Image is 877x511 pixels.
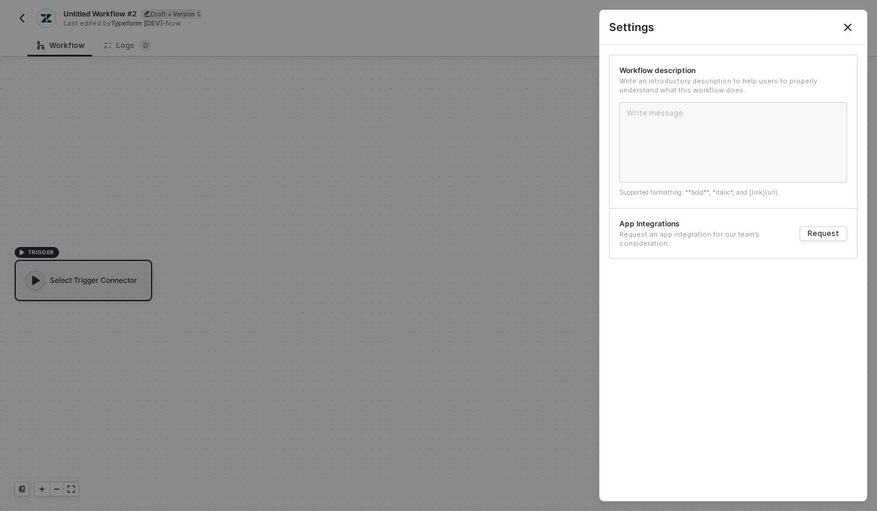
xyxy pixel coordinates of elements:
[619,189,780,196] span: Supported formatting: **bold**, *italic*, and [link](url).
[800,226,847,241] button: Request
[619,65,847,75] div: Workflow description
[609,19,858,35] div: Settings
[808,228,839,238] div: Request
[619,77,847,95] div: Write an introductory description to help users to properly understand what this workflow does.
[619,218,790,229] div: App Integrations
[619,230,790,248] div: Request an app integration for our team’s consideration.
[828,10,867,44] button: Close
